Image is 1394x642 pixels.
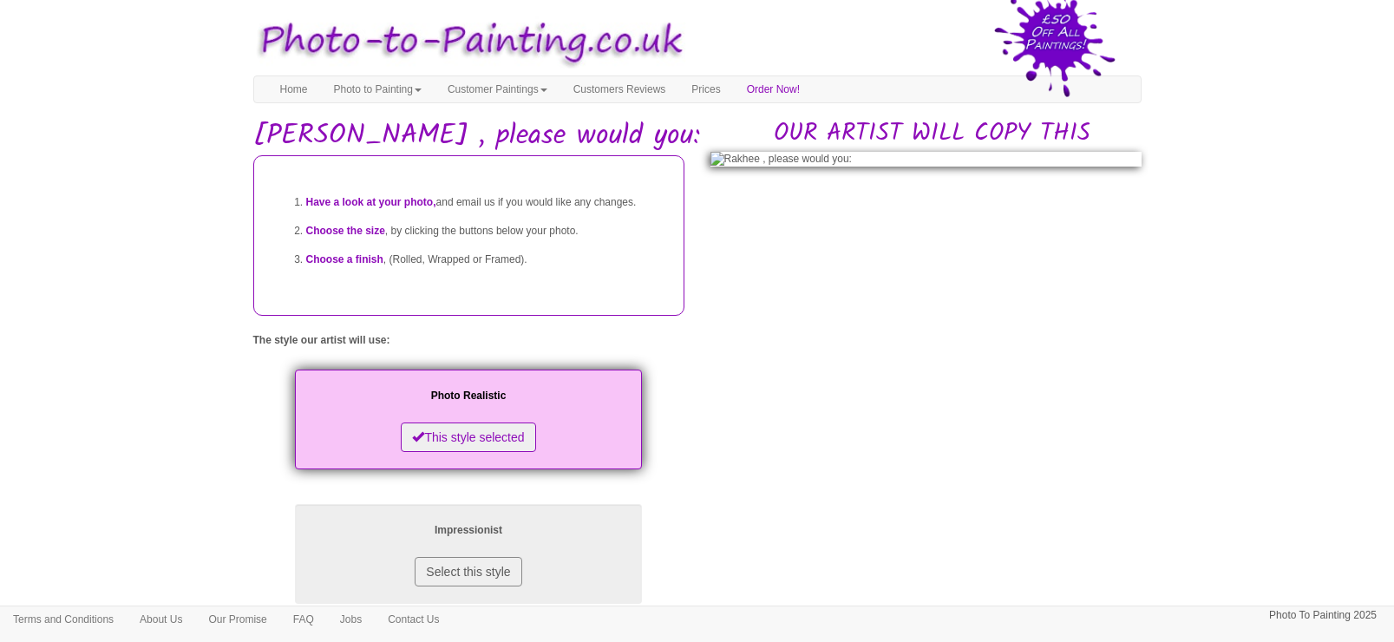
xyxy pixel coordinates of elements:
[415,557,521,586] button: Select this style
[560,76,679,102] a: Customers Reviews
[306,217,666,246] li: , by clicking the buttons below your photo.
[734,76,813,102] a: Order Now!
[306,196,436,208] span: Have a look at your photo,
[435,76,560,102] a: Customer Paintings
[245,9,689,75] img: Photo to Painting
[723,121,1142,147] h2: OUR ARTIST WILL COPY THIS
[312,387,625,405] p: Photo Realistic
[306,246,666,274] li: , (Rolled, Wrapped or Framed).
[253,121,1142,151] h1: [PERSON_NAME] , please would you:
[678,76,733,102] a: Prices
[253,333,390,348] label: The style our artist will use:
[267,76,321,102] a: Home
[1269,606,1377,625] p: Photo To Painting 2025
[280,606,327,632] a: FAQ
[195,606,279,632] a: Our Promise
[710,152,1142,167] img: Rakhee , please would you:
[312,521,625,540] p: Impressionist
[306,188,666,217] li: and email us if you would like any changes.
[127,606,195,632] a: About Us
[321,76,435,102] a: Photo to Painting
[375,606,452,632] a: Contact Us
[306,253,383,265] span: Choose a finish
[306,225,385,237] span: Choose the size
[401,423,535,452] button: This style selected
[327,606,375,632] a: Jobs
